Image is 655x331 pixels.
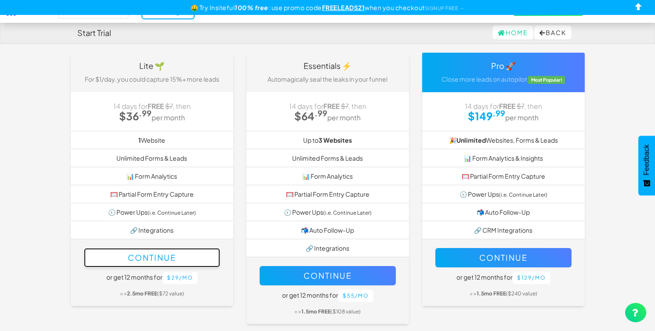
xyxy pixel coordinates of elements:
[323,209,372,216] small: (i.e. Continue Later)
[441,75,527,83] span: Close more leads on autopilot
[148,209,196,216] small: (i.e. Continue Later)
[638,136,655,195] button: Feedback - Show survey
[71,185,233,203] li: 🥅 Partial Form Entry Capture
[422,221,585,239] li: 🔗 CRM Integrations
[260,290,396,302] h5: or get 12 months for
[289,102,366,110] span: 14 days for , then
[246,131,409,149] li: Up to
[246,185,409,203] li: 🥅 Partial Form Entry Capture
[84,248,220,267] button: Continue
[315,108,327,118] sup: .99
[301,308,331,315] b: 1.5mo FREE
[456,136,486,144] strong: Unlimited
[517,102,524,110] strike: $7
[246,203,409,221] li: 🕥 Power Ups
[148,102,164,110] strong: FREE
[71,131,233,149] li: Website
[77,61,227,70] h4: Lite 🌱
[505,113,539,122] small: per month
[246,167,409,185] li: 📊 Form Analytics
[253,75,402,83] p: Automagically seal the leaks in your funnel
[246,221,409,239] li: 📬 Auto Follow-Up
[246,239,409,257] li: 🔗 Integrations
[71,203,233,221] li: 🕥 Power Ups
[528,76,565,84] span: Most Popular!
[120,290,184,297] small: = > ($72 value)
[139,108,152,118] sup: .99
[327,113,361,122] small: per month
[643,144,651,175] span: Feedback
[425,5,465,11] a: SIGNUP FREE →
[534,25,572,40] button: Back
[165,102,173,110] strike: $7
[477,290,506,297] b: 1.5mo FREE
[435,272,572,284] h5: or get 12 months for
[513,272,550,284] button: $129/mo
[294,308,361,315] small: = > ($108 value)
[341,102,348,110] strike: $7
[422,131,585,149] li: 🎉 Websites, Forms & Leads
[246,149,409,167] li: Unlimited Forms & Leads
[323,102,340,110] strong: FREE
[499,102,515,110] strong: FREE
[499,191,547,198] small: (i.e. Continue Later)
[492,25,533,40] a: Home
[77,29,111,37] h4: Start Trial
[429,61,578,70] h4: Pro 🚀
[322,4,365,11] u: FREELEADS21
[71,221,233,239] li: 🔗 Integrations
[138,136,141,144] b: 1
[422,167,585,185] li: 🥅 Partial Form Entry Capture
[435,248,572,267] button: Continue
[260,266,396,285] button: Continue
[71,149,233,167] li: Unlimited Forms & Leads
[113,102,191,110] span: 14 days for , then
[163,272,198,284] button: $29/mo
[235,4,268,11] b: 100% free
[294,109,327,122] strong: $64
[318,136,352,144] b: 3 Websites
[127,290,157,297] b: 2.5mo FREE
[71,167,233,185] li: 📊 Form Analytics
[253,61,402,70] h4: Essentials ⚡
[470,290,537,297] small: = > ($240 value)
[422,185,585,203] li: 🕥 Power Ups
[422,203,585,221] li: 📬 Auto Follow-Up
[84,272,220,284] h5: or get 12 months for
[492,108,505,118] sup: .99
[77,75,227,83] p: For $1/day, you could capture 15%+ more leads
[119,109,152,122] strong: $36
[468,109,505,122] strong: $149
[422,149,585,167] li: 📊 Form Analytics & Insights
[338,290,373,302] button: $55/mo
[152,113,185,122] small: per month
[465,102,542,110] span: 14 days for , then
